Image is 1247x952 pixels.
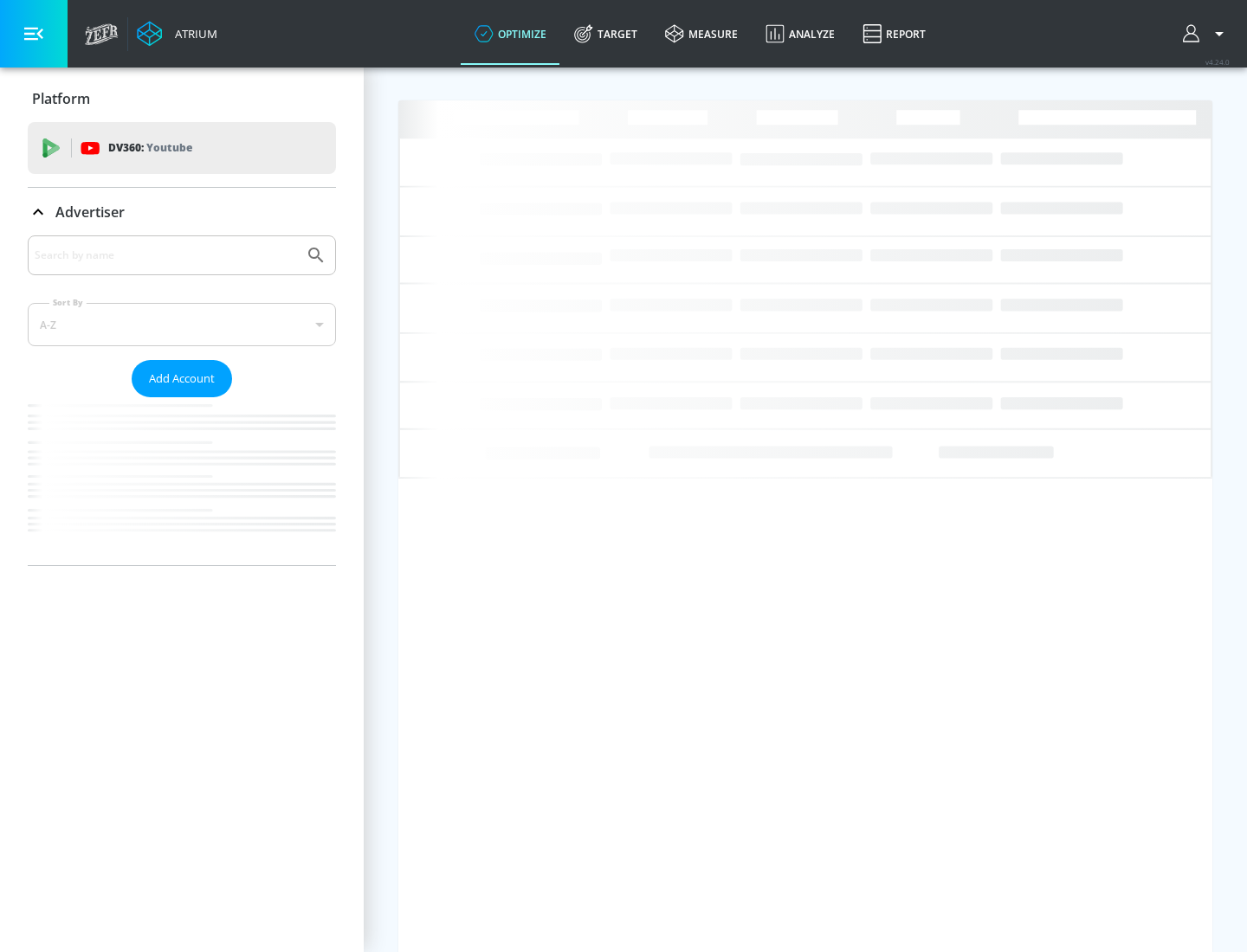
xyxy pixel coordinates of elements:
div: A-Z [28,303,336,346]
p: DV360: [108,138,192,158]
a: Analyze [752,3,849,65]
p: Youtube [146,138,192,157]
div: Advertiser [28,235,336,565]
input: Search by name [35,244,297,267]
div: Atrium [168,26,217,42]
label: Sort By [49,297,87,308]
div: DV360: Youtube [28,122,336,174]
nav: list of Advertiser [28,397,336,565]
span: v 4.24.0 [1205,57,1230,67]
a: Target [560,3,651,65]
span: Add Account [149,369,215,389]
a: optimize [461,3,560,65]
button: Add Account [132,360,232,397]
div: Advertiser [28,188,336,236]
a: Atrium [137,21,217,47]
a: Report [849,3,940,65]
p: Platform [32,89,90,108]
div: Platform [28,74,336,123]
a: measure [651,3,752,65]
p: Advertiser [55,203,125,222]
